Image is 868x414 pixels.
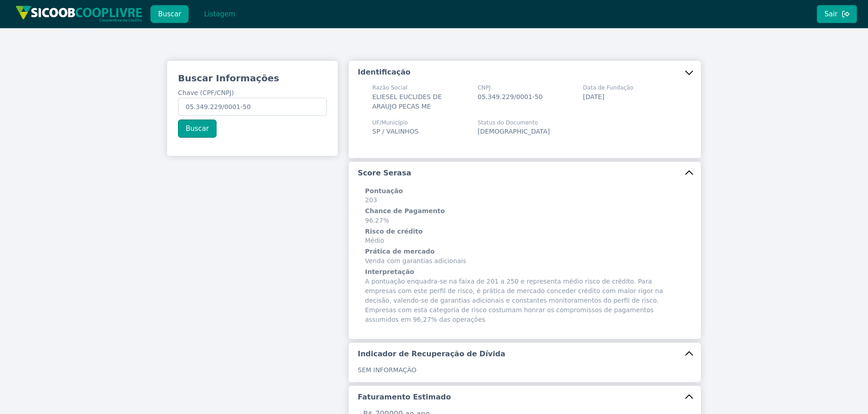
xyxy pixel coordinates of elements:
[372,93,442,110] span: ELIESEL EUCLIDES DE ARAUJO PECAS ME
[478,84,542,92] span: CNPJ
[349,343,701,365] button: Indicador de Recuperação de Dívida
[372,128,419,135] span: SP / VALINHOS
[365,187,685,196] h6: Pontuação
[349,162,701,185] button: Score Serasa
[365,227,685,236] h6: Risco de crédito
[365,207,685,216] h6: Chance de Pagamento
[365,247,685,266] span: Venda com garantias adicionais
[178,98,327,116] input: Chave (CPF/CNPJ)
[358,392,451,402] h5: Faturamento Estimado
[358,366,416,374] span: SEM INFORMAÇÃO
[349,61,701,84] button: Identificação
[358,67,410,77] h5: Identificação
[178,89,234,96] span: Chave (CPF/CNPJ)
[478,128,550,135] span: [DEMOGRAPHIC_DATA]
[365,247,685,256] h6: Prática de mercado
[365,207,685,225] span: 96.27%
[349,386,701,409] button: Faturamento Estimado
[178,120,217,138] button: Buscar
[365,268,685,324] span: A pontuação enquadra-se na faixa de 201 a 250 e representa médio risco de crédito. Para empresas ...
[365,227,685,246] span: Médio
[478,119,550,127] span: Status do Documento
[196,5,243,23] button: Listagem
[478,93,542,100] span: 05.349.229/0001-50
[178,72,327,85] h3: Buscar Informações
[15,5,143,22] img: img/sicoob_cooplivre.png
[583,93,604,100] span: [DATE]
[372,119,419,127] span: UF/Município
[365,268,685,277] h6: Interpretação
[365,187,685,205] span: 203
[358,349,505,359] h5: Indicador de Recuperação de Dívida
[583,84,633,92] span: Data de Fundação
[817,5,857,23] button: Sair
[150,5,189,23] button: Buscar
[372,84,467,92] span: Razão Social
[358,168,411,178] h5: Score Serasa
